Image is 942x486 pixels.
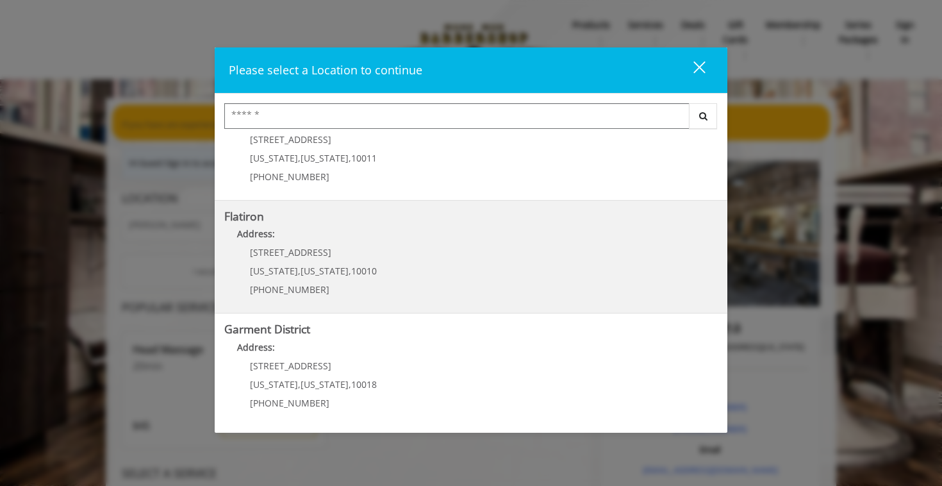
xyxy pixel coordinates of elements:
[301,378,349,390] span: [US_STATE]
[250,265,298,277] span: [US_STATE]
[670,57,713,83] button: close dialog
[237,341,275,353] b: Address:
[349,152,351,164] span: ,
[250,397,329,409] span: [PHONE_NUMBER]
[349,378,351,390] span: ,
[301,152,349,164] span: [US_STATE]
[250,246,331,258] span: [STREET_ADDRESS]
[349,265,351,277] span: ,
[237,228,275,240] b: Address:
[229,62,422,78] span: Please select a Location to continue
[679,60,704,80] div: close dialog
[224,321,310,337] b: Garment District
[298,152,301,164] span: ,
[250,171,329,183] span: [PHONE_NUMBER]
[351,265,377,277] span: 10010
[298,265,301,277] span: ,
[301,265,349,277] span: [US_STATE]
[351,378,377,390] span: 10018
[250,133,331,146] span: [STREET_ADDRESS]
[298,378,301,390] span: ,
[696,112,711,121] i: Search button
[224,103,718,135] div: Center Select
[224,208,264,224] b: Flatiron
[250,378,298,390] span: [US_STATE]
[351,152,377,164] span: 10011
[250,152,298,164] span: [US_STATE]
[250,283,329,296] span: [PHONE_NUMBER]
[250,360,331,372] span: [STREET_ADDRESS]
[224,103,690,129] input: Search Center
